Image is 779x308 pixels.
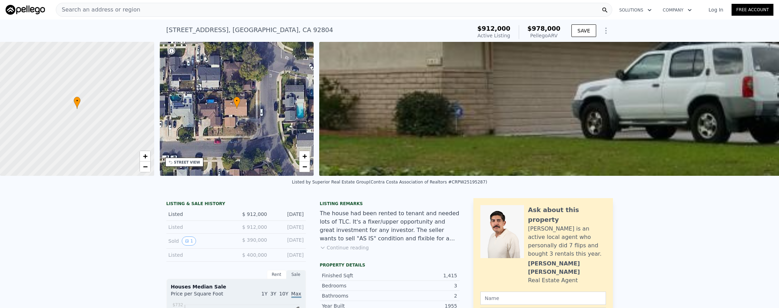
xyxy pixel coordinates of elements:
span: $ 912,000 [242,211,267,217]
div: Listed [168,251,231,258]
div: Listed [168,224,231,231]
a: Zoom in [299,151,310,161]
img: Pellego [6,5,45,15]
button: View historical data [182,236,196,246]
div: Finished Sqft [322,272,390,279]
div: Listing remarks [320,201,459,206]
span: 10Y [279,291,288,296]
div: • [74,97,81,109]
div: [DATE] [273,224,304,231]
button: Show Options [599,24,613,38]
span: + [143,152,147,160]
div: Real Estate Agent [528,276,578,285]
div: Ask about this property [528,205,606,225]
div: Bathrooms [322,292,390,299]
a: Zoom out [140,161,150,172]
input: Name [480,292,606,305]
div: [DATE] [273,211,304,218]
a: Free Account [732,4,773,16]
div: [DATE] [273,236,304,246]
span: Active Listing [478,33,510,38]
button: Continue reading [320,244,369,251]
div: [PERSON_NAME] is an active local agent who personally did 7 flips and bought 3 rentals this year. [528,225,606,258]
div: Bedrooms [322,282,390,289]
div: Houses Median Sale [171,283,301,290]
span: − [302,162,307,171]
span: $912,000 [477,25,510,32]
span: Search an address or region [56,6,140,14]
div: Rent [267,270,286,279]
span: 1Y [261,291,267,296]
div: • [233,97,240,109]
a: Zoom out [299,161,310,172]
div: Property details [320,262,459,268]
div: 1,415 [390,272,457,279]
div: 2 [390,292,457,299]
div: Price per Square Foot [171,290,236,301]
div: Listed [168,211,231,218]
span: • [74,98,81,104]
div: [DATE] [273,251,304,258]
div: Listed by Superior Real Estate Group (Contra Costa Association of Realtors #CRPW25195287) [292,180,487,185]
span: 3Y [270,291,276,296]
span: $ 400,000 [242,252,267,258]
a: Log In [700,6,732,13]
span: $ 390,000 [242,237,267,243]
span: Max [291,291,301,298]
div: [STREET_ADDRESS] , [GEOGRAPHIC_DATA] , CA 92804 [166,25,334,35]
div: LISTING & SALE HISTORY [166,201,306,208]
div: Sale [286,270,306,279]
div: Sold [168,236,231,246]
div: Pellego ARV [527,32,561,39]
div: 3 [390,282,457,289]
span: $978,000 [527,25,561,32]
a: Zoom in [140,151,150,161]
button: SAVE [571,24,596,37]
div: STREET VIEW [174,160,200,165]
button: Company [657,4,697,16]
span: • [233,98,240,104]
tspan: $732 [172,302,183,307]
button: Solutions [614,4,657,16]
span: + [302,152,307,160]
div: [PERSON_NAME] [PERSON_NAME] [528,260,606,276]
span: $ 912,000 [242,224,267,230]
span: − [143,162,147,171]
div: The house had been rented to tenant and needed lots of TLC. It's a fixer/upper opportunity and gr... [320,209,459,243]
